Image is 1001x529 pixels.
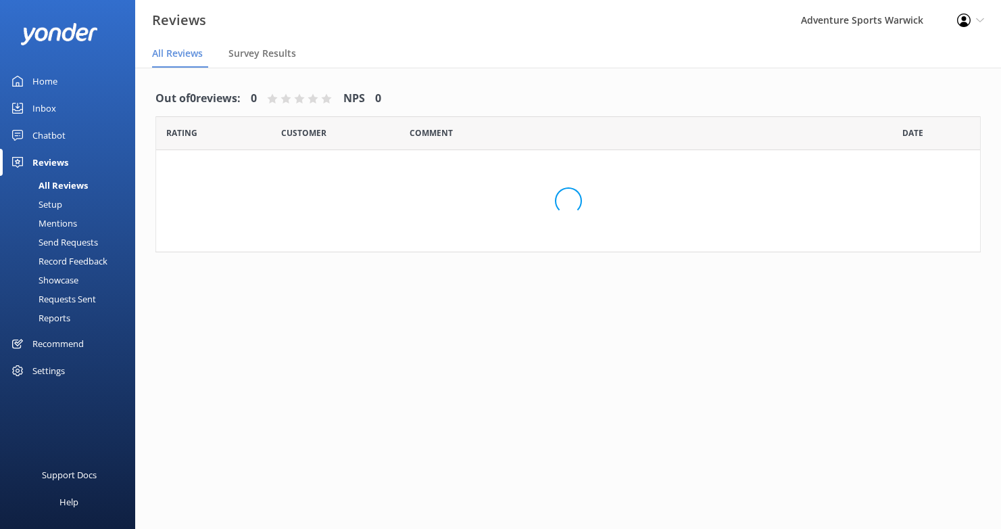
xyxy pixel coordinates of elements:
[8,233,135,252] a: Send Requests
[281,127,326,139] span: Date
[32,95,56,122] div: Inbox
[8,233,98,252] div: Send Requests
[8,308,135,327] a: Reports
[8,195,135,214] a: Setup
[228,47,296,60] span: Survey Results
[8,271,135,290] a: Showcase
[8,252,107,271] div: Record Feedback
[166,127,197,139] span: Date
[59,488,78,515] div: Help
[8,290,135,308] a: Requests Sent
[343,90,365,108] h4: NPS
[152,9,206,31] h3: Reviews
[8,252,135,271] a: Record Feedback
[42,461,97,488] div: Support Docs
[251,90,257,108] h4: 0
[152,47,203,60] span: All Reviews
[20,23,98,45] img: yonder-white-logo.png
[8,214,135,233] a: Mentions
[410,127,453,139] span: Question
[8,176,88,195] div: All Reviews
[902,127,923,139] span: Date
[32,149,68,176] div: Reviews
[375,90,381,108] h4: 0
[32,357,65,384] div: Settings
[8,271,78,290] div: Showcase
[32,330,84,357] div: Recommend
[8,195,62,214] div: Setup
[8,214,77,233] div: Mentions
[8,308,70,327] div: Reports
[8,290,96,308] div: Requests Sent
[32,68,57,95] div: Home
[32,122,66,149] div: Chatbot
[8,176,135,195] a: All Reviews
[155,90,241,108] h4: Out of 0 reviews:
